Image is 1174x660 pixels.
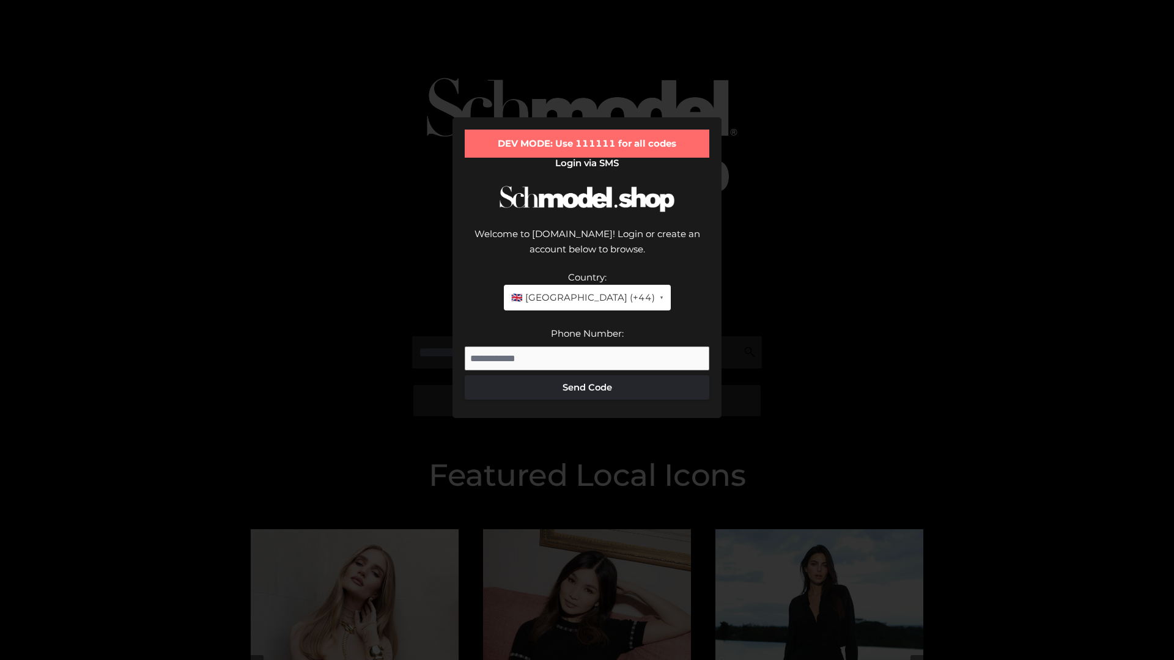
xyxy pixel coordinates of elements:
button: Send Code [465,375,709,400]
h2: Login via SMS [465,158,709,169]
div: DEV MODE: Use 111111 for all codes [465,130,709,158]
div: Welcome to [DOMAIN_NAME]! Login or create an account below to browse. [465,226,709,269]
label: Phone Number: [551,328,624,339]
img: Schmodel Logo [495,175,679,223]
span: 🇬🇧 [GEOGRAPHIC_DATA] (+44) [511,290,655,306]
label: Country: [568,271,607,283]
